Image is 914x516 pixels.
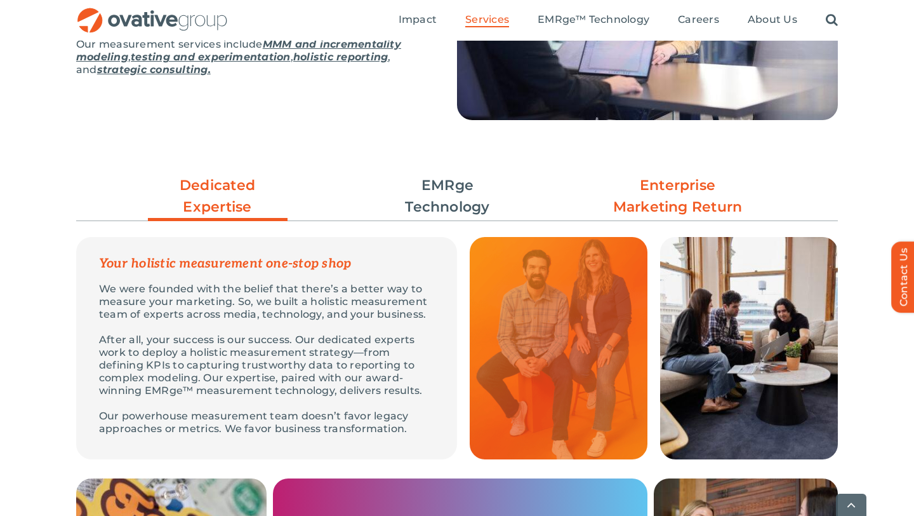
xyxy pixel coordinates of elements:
[399,13,437,26] span: Impact
[76,168,838,224] ul: Post Filters
[399,13,437,27] a: Impact
[826,13,838,27] a: Search
[99,283,434,321] p: We were founded with the belief that there’s a better way to measure your marketing. So, we built...
[748,13,797,27] a: About Us
[608,175,748,218] a: Enterprise Marketing Return
[99,410,434,435] p: Our powerhouse measurement team doesn’t favor legacy approaches or metrics. We favor business tra...
[76,38,401,63] a: MMM and incrementality modeling
[99,257,434,270] p: Your holistic measurement one-stop shop
[148,175,288,224] a: Dedicated Expertise
[678,13,719,27] a: Careers
[470,237,647,459] img: Measurement – Grid Quote 1
[538,13,649,26] span: EMRge™ Technology
[678,13,719,26] span: Careers
[660,237,838,459] img: Measurement – Grid 3
[131,51,290,63] a: testing and experimentation
[293,51,388,63] a: holistic reporting
[378,175,517,218] a: EMRge Technology
[97,64,211,76] a: strategic consulting.
[76,6,228,18] a: OG_Full_horizontal_RGB
[465,13,509,26] span: Services
[99,334,434,397] p: After all, your success is our success. Our dedicated experts work to deploy a holistic measureme...
[465,13,509,27] a: Services
[76,38,425,76] p: Our measurement services include , , , and
[538,13,649,27] a: EMRge™ Technology
[748,13,797,26] span: About Us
